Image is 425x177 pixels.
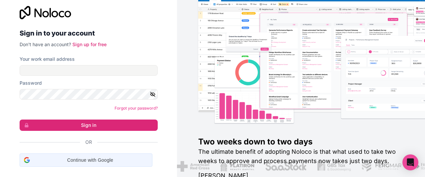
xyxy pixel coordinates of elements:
h2: Sign in to your account [20,27,158,39]
div: Continue with Google [20,153,152,167]
span: Continue with Google [33,157,148,164]
a: Forgot your password? [115,106,158,111]
h1: Two weeks down to two days [198,136,404,147]
img: /assets/american-red-cross-BAupjrZR.png [176,161,209,172]
span: Don't have an account? [20,42,71,47]
input: Email address [20,65,158,76]
h2: The ultimate benefit of adopting Noloco is that what used to take two weeks to approve and proces... [198,147,404,166]
a: Sign up for free [72,42,107,47]
span: Or [85,139,92,145]
label: Password [20,80,42,86]
label: Your work email address [20,56,75,62]
div: Open Intercom Messenger [402,154,418,170]
button: Sign in [20,120,158,131]
input: Password [20,89,158,100]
